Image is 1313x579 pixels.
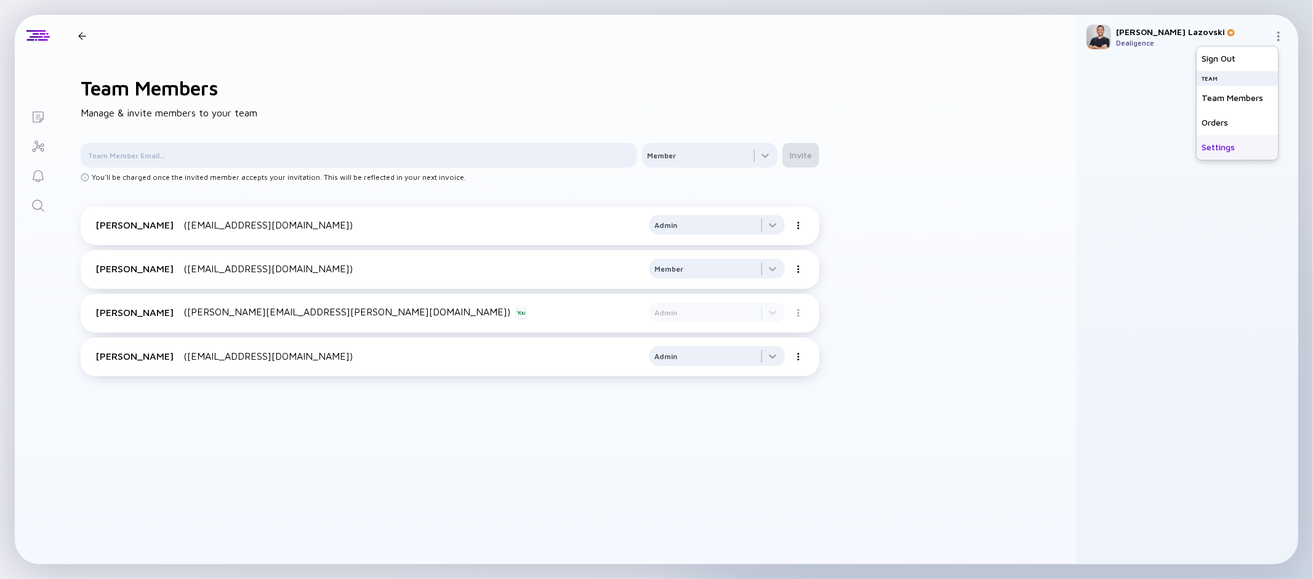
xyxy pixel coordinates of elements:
div: [PERSON_NAME] [95,263,174,274]
a: Lists [15,101,61,131]
input: Team Member Email... [88,149,630,161]
a: Search [15,190,61,219]
div: [PERSON_NAME] [95,350,174,362]
a: Reminders [15,160,61,190]
div: ( [PERSON_NAME][EMAIL_ADDRESS][PERSON_NAME][DOMAIN_NAME] ) [183,306,640,318]
div: [PERSON_NAME] Lazovski [1116,26,1269,37]
div: [PERSON_NAME] [95,307,174,318]
div: You'll be charged once the invited member accepts your invitation. This will be reflected in your... [81,172,1057,182]
div: [PERSON_NAME] [95,219,174,230]
img: Adding Member Appendix [81,173,89,182]
div: ( [EMAIL_ADDRESS][DOMAIN_NAME] ) [183,350,640,362]
div: ( [EMAIL_ADDRESS][DOMAIN_NAME] ) [183,263,640,274]
div: ( [EMAIL_ADDRESS][DOMAIN_NAME] ) [183,219,640,230]
div: Team [1197,71,1278,86]
div: You [515,306,527,318]
div: Invite [782,145,819,166]
div: Sign Out [1197,46,1278,71]
a: Investor Map [15,131,61,160]
div: Orders [1197,110,1278,135]
div: Settings [1197,135,1278,160]
img: Menu [1274,31,1283,41]
div: Manage & invite members to your team [61,57,1077,564]
div: Team Members [1197,86,1278,110]
button: Invite [782,143,819,168]
img: Adam Profile Picture [1086,25,1111,49]
h1: Team Members [81,76,1057,100]
div: Dealigence [1116,38,1269,47]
